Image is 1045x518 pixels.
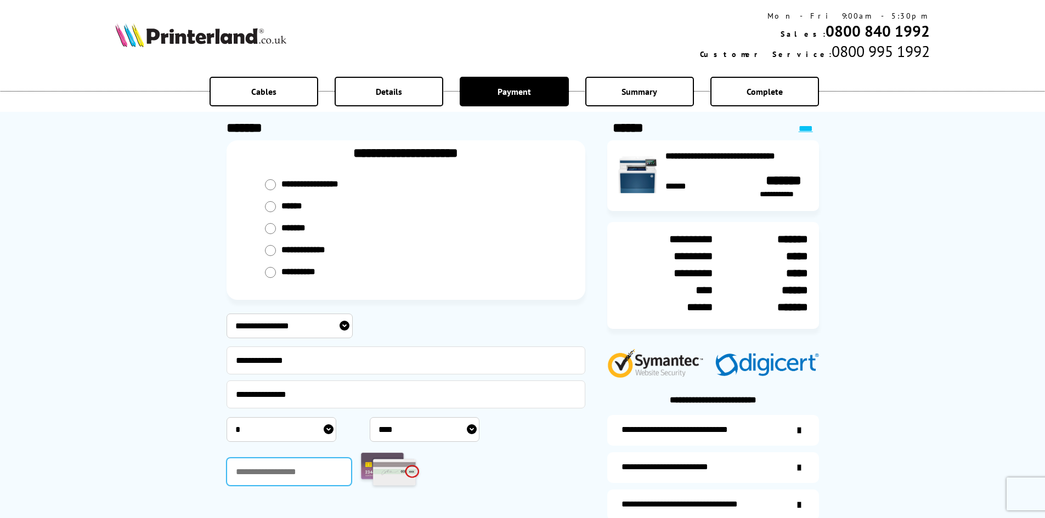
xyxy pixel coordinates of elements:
a: additional-ink [607,415,819,446]
span: Customer Service: [700,49,832,59]
a: 0800 840 1992 [826,21,930,41]
span: Complete [747,86,783,97]
div: Mon - Fri 9:00am - 5:30pm [700,11,930,21]
span: Details [376,86,402,97]
span: 0800 995 1992 [832,41,930,61]
span: Sales: [781,29,826,39]
span: Summary [622,86,657,97]
span: Payment [498,86,531,97]
a: items-arrive [607,452,819,483]
img: Printerland Logo [115,23,286,47]
span: Cables [251,86,276,97]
